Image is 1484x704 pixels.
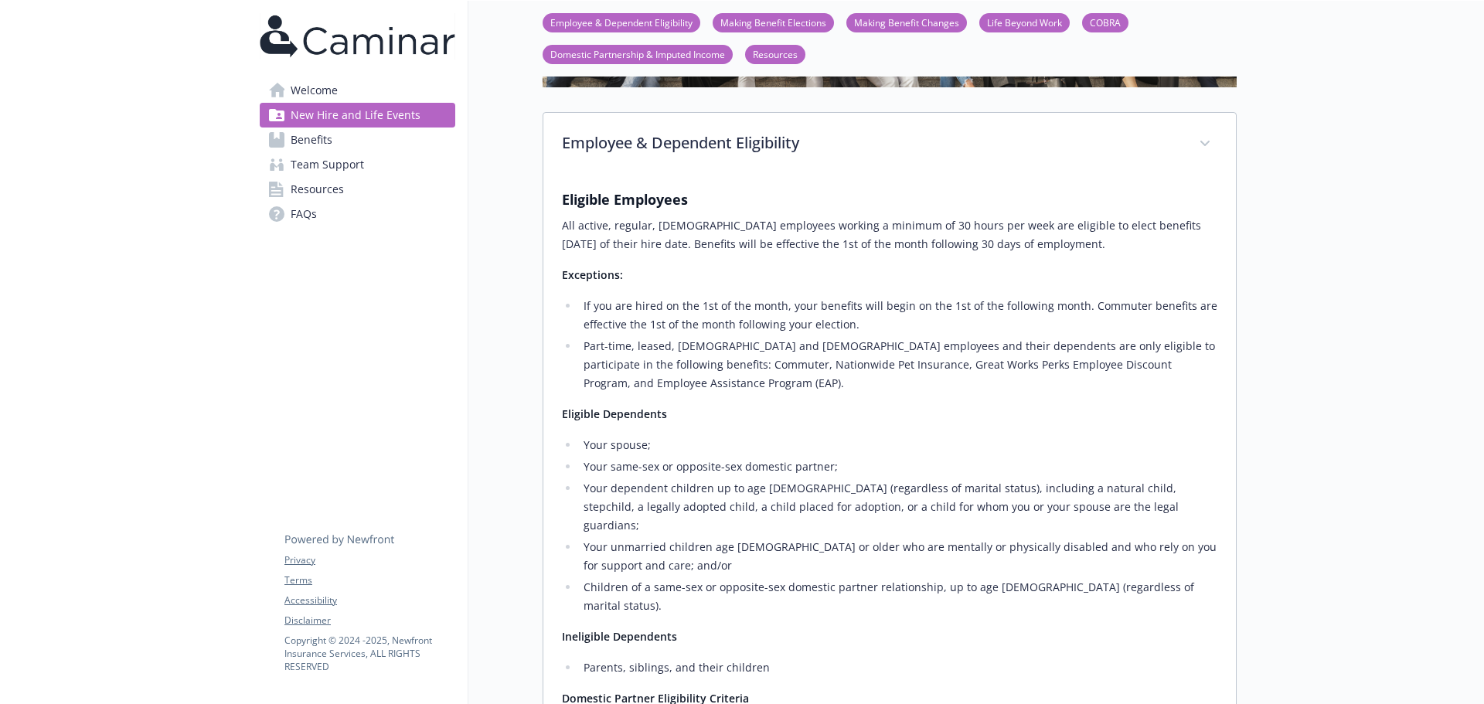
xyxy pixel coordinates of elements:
li: Your unmarried children age [DEMOGRAPHIC_DATA] or older who are mentally or physically disabled a... [579,538,1217,575]
strong: ​Eligible Dependents​ [562,406,667,421]
li: Parents, siblings, and their children [579,658,1217,677]
strong: Exceptions: [562,267,623,282]
strong: Eligible Employees [562,190,688,209]
span: Resources [291,177,344,202]
a: Team Support [260,152,455,177]
a: Life Beyond Work [979,15,1070,29]
span: Team Support [291,152,364,177]
li: Your dependent children up to age [DEMOGRAPHIC_DATA] (regardless of marital status), including a ... [579,479,1217,535]
a: Resources [260,177,455,202]
span: FAQs [291,202,317,226]
a: Making Benefit Elections [713,15,834,29]
a: Domestic Partnership & Imputed Income [543,46,733,61]
li: Part-time, leased, [DEMOGRAPHIC_DATA] and [DEMOGRAPHIC_DATA] employees and their dependents are o... [579,337,1217,393]
a: Benefits [260,128,455,152]
div: Employee & Dependent Eligibility [543,113,1236,176]
li: If you are hired on the 1st of the month, your benefits will begin on the 1st of the following mo... [579,297,1217,334]
li: Children of a same-sex or opposite-sex domestic partner relationship, up to age [DEMOGRAPHIC_DATA... [579,578,1217,615]
a: New Hire and Life Events [260,103,455,128]
a: Disclaimer [284,614,454,627]
a: Welcome [260,78,455,103]
a: Privacy [284,553,454,567]
a: Resources [745,46,805,61]
a: Making Benefit Changes [846,15,967,29]
strong: Ineligible Dependents [562,629,677,644]
span: Welcome [291,78,338,103]
li: Your same-sex or opposite-sex domestic partner; ​ [579,457,1217,476]
p: All active, regular, [DEMOGRAPHIC_DATA] employees working a minimum of 30 hours per week are elig... [562,216,1217,253]
a: FAQs [260,202,455,226]
span: Benefits [291,128,332,152]
p: Copyright © 2024 - 2025 , Newfront Insurance Services, ALL RIGHTS RESERVED [284,634,454,673]
li: Your spouse; ​ [579,436,1217,454]
a: COBRA [1082,15,1128,29]
a: Accessibility [284,593,454,607]
p: Employee & Dependent Eligibility [562,131,1180,155]
a: Terms [284,573,454,587]
a: Employee & Dependent Eligibility [543,15,700,29]
span: New Hire and Life Events [291,103,420,128]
